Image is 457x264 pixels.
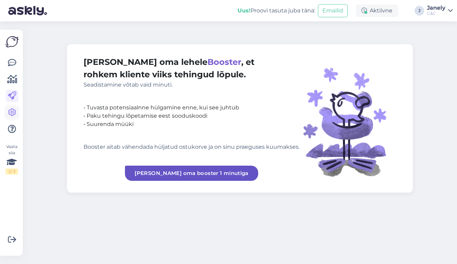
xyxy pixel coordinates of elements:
div: Booster aitab vähendada hüljatud ostukorve ja on sinu praeguses kuumakses. [84,143,300,151]
div: [PERSON_NAME] oma lehele , et rohkem kliente viiks tehingud lõpule. [84,56,300,89]
div: • Tuvasta potensiaalnne hülgamine enne, kui see juhtub [84,104,300,112]
a: [PERSON_NAME] oma booster 1 minutiga [125,166,258,181]
div: Proovi tasuta juba täna: [237,7,315,15]
a: JanelyC&C [427,5,453,16]
span: Booster [207,57,241,67]
div: Janely [427,5,445,11]
b: Uus! [237,7,251,14]
div: C&C [427,11,445,16]
img: Askly Logo [6,35,19,48]
div: • Suurenda müüki [84,120,300,128]
img: illustration [300,56,396,181]
div: Aktiivne [356,4,398,17]
div: 2 / 3 [6,168,18,175]
button: Emailid [318,4,348,17]
div: • Paku tehingu lõpetamise eest sooduskoodi [84,112,300,120]
div: Vaata siia [6,144,18,175]
div: Seadistamine võtab vaid minuti. [84,81,300,89]
div: J [415,6,424,16]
